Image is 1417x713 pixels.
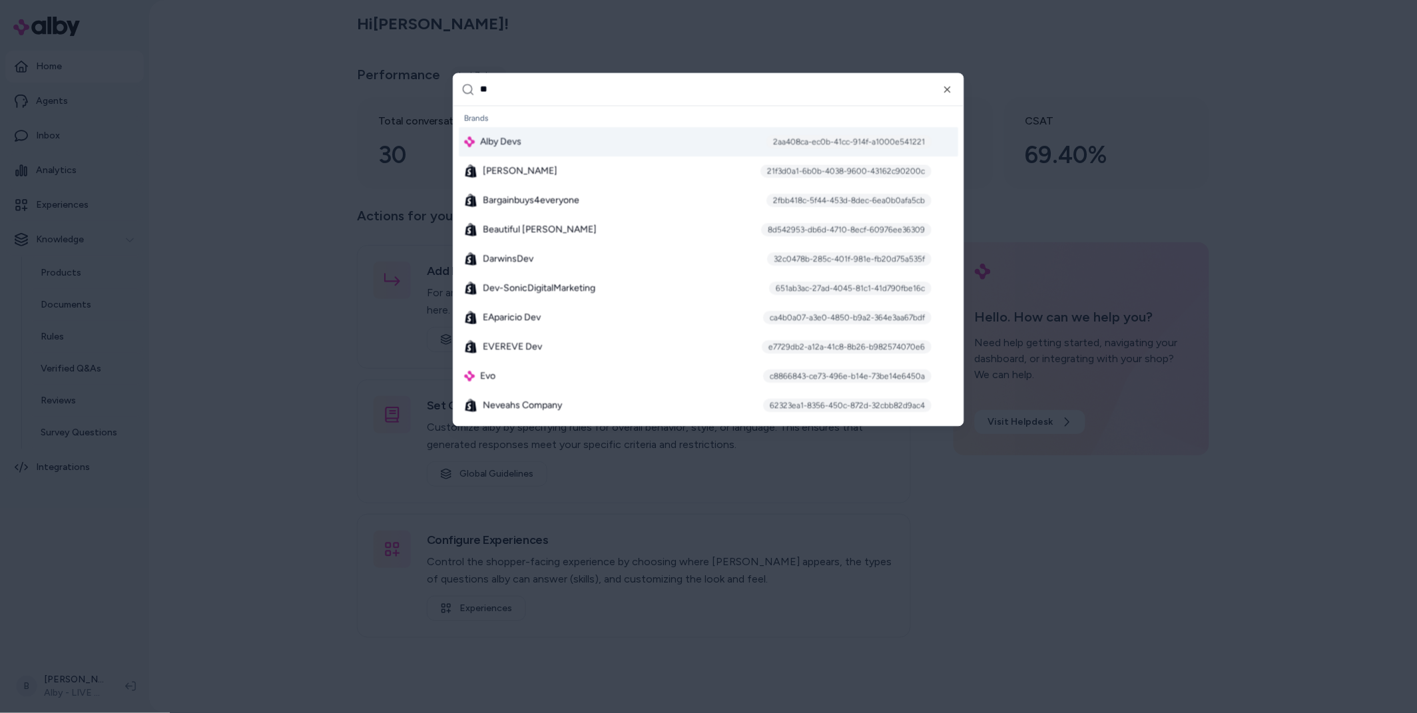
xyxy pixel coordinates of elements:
span: [PERSON_NAME] [483,164,557,178]
div: 32c0478b-285c-401f-981e-fb20d75a535f [767,252,932,266]
div: c8866843-ce73-496e-b14e-73be14e6450a [763,369,932,383]
img: alby Logo [464,371,475,381]
div: Brands [459,109,958,127]
span: Dev-SonicDigitalMarketing [483,282,595,295]
div: 2fbb418c-5f44-453d-8dec-6ea0b0afa5cb [766,194,932,207]
div: 21f3d0a1-6b0b-4038-9600-43162c90200c [760,164,932,178]
span: Alby Devs [480,135,521,148]
div: 651ab3ac-27ad-4045-81c1-41d790fbe16c [769,282,932,295]
span: Beautiful [PERSON_NAME] [483,223,597,236]
span: DarwinsDev [483,252,533,266]
div: e7729db2-a12a-41c8-8b26-b982574070e6 [762,340,932,354]
img: alby Logo [464,136,475,147]
span: Neveahs Company [483,399,562,412]
div: 62323ea1-8356-450c-872d-32cbb82d9ac4 [763,399,932,412]
div: 8d542953-db6d-4710-8ecf-60976ee36309 [761,223,932,236]
div: 2aa408ca-ec0b-41cc-914f-a1000e541221 [766,135,932,148]
span: Evo [480,369,495,383]
span: Bargainbuys4everyone [483,194,579,207]
span: EAparicio Dev [483,311,541,324]
span: EVEREVE Dev [483,340,542,354]
div: ca4b0a07-a3e0-4850-b9a2-364e3aa67bdf [763,311,932,324]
